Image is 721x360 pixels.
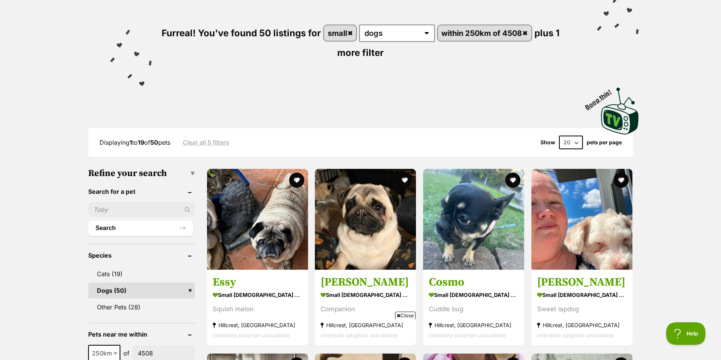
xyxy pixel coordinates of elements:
[429,290,519,301] strong: small [DEMOGRAPHIC_DATA] Dog
[123,349,129,358] span: of
[183,139,229,146] a: Clear all 5 filters
[88,202,195,217] input: Toby
[321,290,410,301] strong: small [DEMOGRAPHIC_DATA] Dog
[601,81,639,136] a: Boop this!
[100,139,170,146] span: Displaying to of pets
[321,275,410,290] h3: [PERSON_NAME]
[540,139,555,145] span: Show
[537,275,627,290] h3: [PERSON_NAME]
[587,139,622,145] label: pets per page
[129,139,132,146] strong: 1
[397,173,412,188] button: favourite
[88,299,195,315] a: Other Pets (28)
[584,83,618,111] span: Boop this!
[88,168,195,179] h3: Refine your search
[89,348,120,358] span: 250km
[505,173,520,188] button: favourite
[531,270,632,346] a: [PERSON_NAME] small [DEMOGRAPHIC_DATA] Dog Sweet lapdog Hillcrest, [GEOGRAPHIC_DATA] Interstate a...
[88,221,193,236] button: Search
[162,28,321,39] span: Furreal! You've found 50 listings for
[614,173,629,188] button: favourite
[537,320,627,331] strong: Hillcrest, [GEOGRAPHIC_DATA]
[337,28,559,58] span: plus 1 more filter
[88,188,195,195] header: Search for a pet
[531,169,632,270] img: Alex - Poodle Dog
[395,312,416,319] span: Close
[88,283,195,298] a: Dogs (50)
[213,275,302,290] h3: Essy
[537,304,627,315] div: Sweet lapdog
[429,275,519,290] h3: Cosmo
[666,322,706,345] iframe: Help Scout Beacon - Open
[88,252,195,259] header: Species
[315,169,416,270] img: Clarkeson - Pug Dog
[601,88,639,134] img: PetRescue TV logo
[88,266,195,282] a: Cats (19)
[438,25,531,41] a: within 250km of 4508
[213,304,302,315] div: Squish melon
[138,139,144,146] strong: 19
[213,290,302,301] strong: small [DEMOGRAPHIC_DATA] Dog
[429,304,519,315] div: Cuddle bug
[321,304,410,315] div: Companion
[207,169,308,270] img: Essy - Pug Dog
[289,173,304,188] button: favourite
[150,139,158,146] strong: 50
[324,25,356,41] a: small
[213,320,302,331] strong: Hillcrest, [GEOGRAPHIC_DATA]
[88,331,195,338] header: Pets near me within
[537,290,627,301] strong: small [DEMOGRAPHIC_DATA] Dog
[423,270,524,346] a: Cosmo small [DEMOGRAPHIC_DATA] Dog Cuddle bug Hillcrest, [GEOGRAPHIC_DATA] Interstate adoption un...
[315,270,416,346] a: [PERSON_NAME] small [DEMOGRAPHIC_DATA] Dog Companion Hillcrest, [GEOGRAPHIC_DATA] Interstate adop...
[223,322,498,356] iframe: Advertisement
[207,270,308,346] a: Essy small [DEMOGRAPHIC_DATA] Dog Squish melon Hillcrest, [GEOGRAPHIC_DATA] Interstate adoption u...
[213,332,290,339] span: Interstate adoption unavailable
[423,169,524,270] img: Cosmo - French Bulldog
[537,332,614,339] span: Interstate adoption unavailable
